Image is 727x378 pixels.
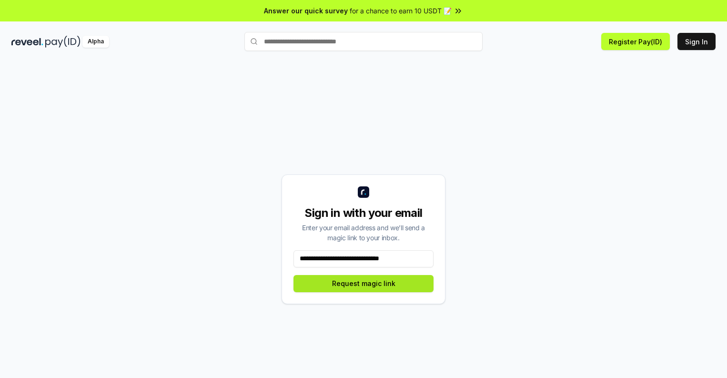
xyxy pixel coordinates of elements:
button: Request magic link [293,275,434,292]
span: Answer our quick survey [264,6,348,16]
img: reveel_dark [11,36,43,48]
div: Enter your email address and we’ll send a magic link to your inbox. [293,223,434,243]
div: Sign in with your email [293,205,434,221]
button: Register Pay(ID) [601,33,670,50]
button: Sign In [677,33,716,50]
img: logo_small [358,186,369,198]
span: for a chance to earn 10 USDT 📝 [350,6,452,16]
div: Alpha [82,36,109,48]
img: pay_id [45,36,81,48]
